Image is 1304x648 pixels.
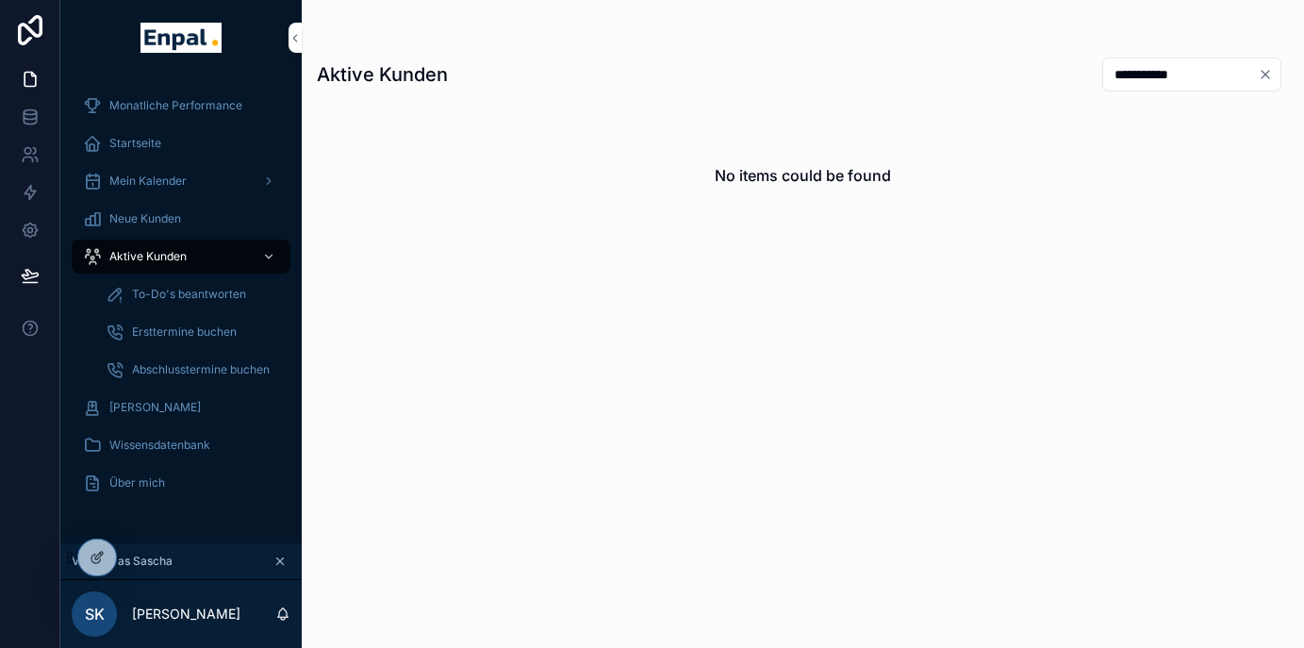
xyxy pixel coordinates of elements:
button: Clear [1258,67,1280,82]
span: Abschlusstermine buchen [132,362,270,377]
span: Mein Kalender [109,174,187,189]
a: Über mich [72,466,290,500]
img: App logo [140,23,221,53]
a: Mein Kalender [72,164,290,198]
h2: No items could be found [715,164,891,187]
a: Startseite [72,126,290,160]
div: scrollable content [60,75,302,524]
span: To-Do's beantworten [132,287,246,302]
a: Monatliche Performance [72,89,290,123]
a: Ersttermine buchen [94,315,290,349]
span: Monatliche Performance [109,98,242,113]
h1: Aktive Kunden [317,61,448,88]
span: Wissensdatenbank [109,438,210,453]
span: [PERSON_NAME] [109,400,201,415]
a: To-Do's beantworten [94,277,290,311]
span: Aktive Kunden [109,249,187,264]
a: Wissensdatenbank [72,428,290,462]
span: Neue Kunden [109,211,181,226]
span: Ersttermine buchen [132,324,237,340]
a: Neue Kunden [72,202,290,236]
span: Startseite [109,136,161,151]
span: Über mich [109,475,165,490]
a: Abschlusstermine buchen [94,353,290,387]
a: Aktive Kunden [72,240,290,274]
span: Viewing as Sascha [72,554,173,569]
span: SK [85,603,105,625]
p: [PERSON_NAME] [132,605,240,623]
a: [PERSON_NAME] [72,390,290,424]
